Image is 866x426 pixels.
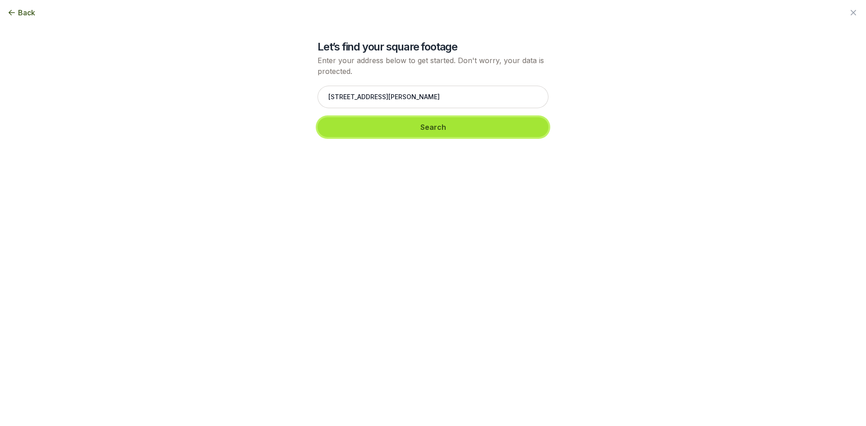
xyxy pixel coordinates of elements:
[18,7,35,18] span: Back
[7,7,35,18] button: Back
[318,117,548,137] button: Search
[318,40,548,54] h2: Let’s find your square footage
[318,55,548,77] p: Enter your address below to get started. Don't worry, your data is protected.
[318,86,548,108] input: Enter your address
